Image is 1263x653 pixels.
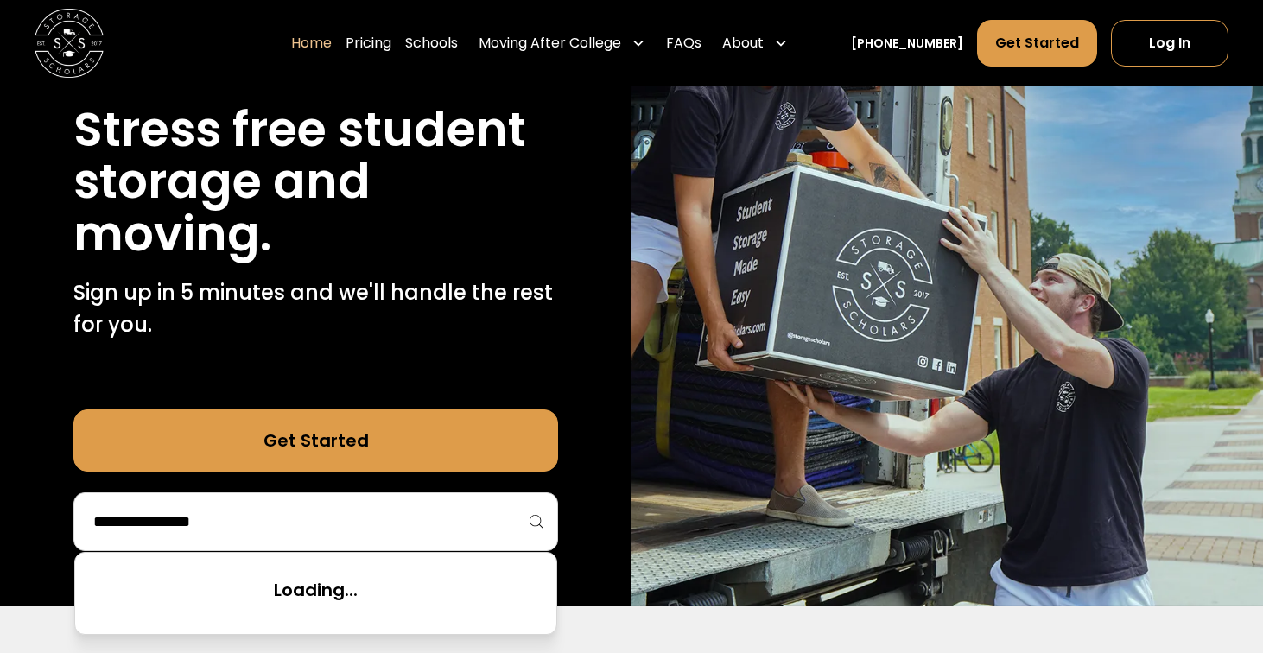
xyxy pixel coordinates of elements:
[35,9,104,78] a: home
[715,19,795,67] div: About
[405,19,458,67] a: Schools
[1111,20,1228,67] a: Log In
[73,104,558,261] h1: Stress free student storage and moving.
[472,19,652,67] div: Moving After College
[291,19,332,67] a: Home
[977,20,1097,67] a: Get Started
[666,19,701,67] a: FAQs
[73,277,558,339] p: Sign up in 5 minutes and we'll handle the rest for you.
[73,409,558,472] a: Get Started
[851,35,963,53] a: [PHONE_NUMBER]
[479,33,621,54] div: Moving After College
[722,33,764,54] div: About
[346,19,391,67] a: Pricing
[35,9,104,78] img: Storage Scholars main logo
